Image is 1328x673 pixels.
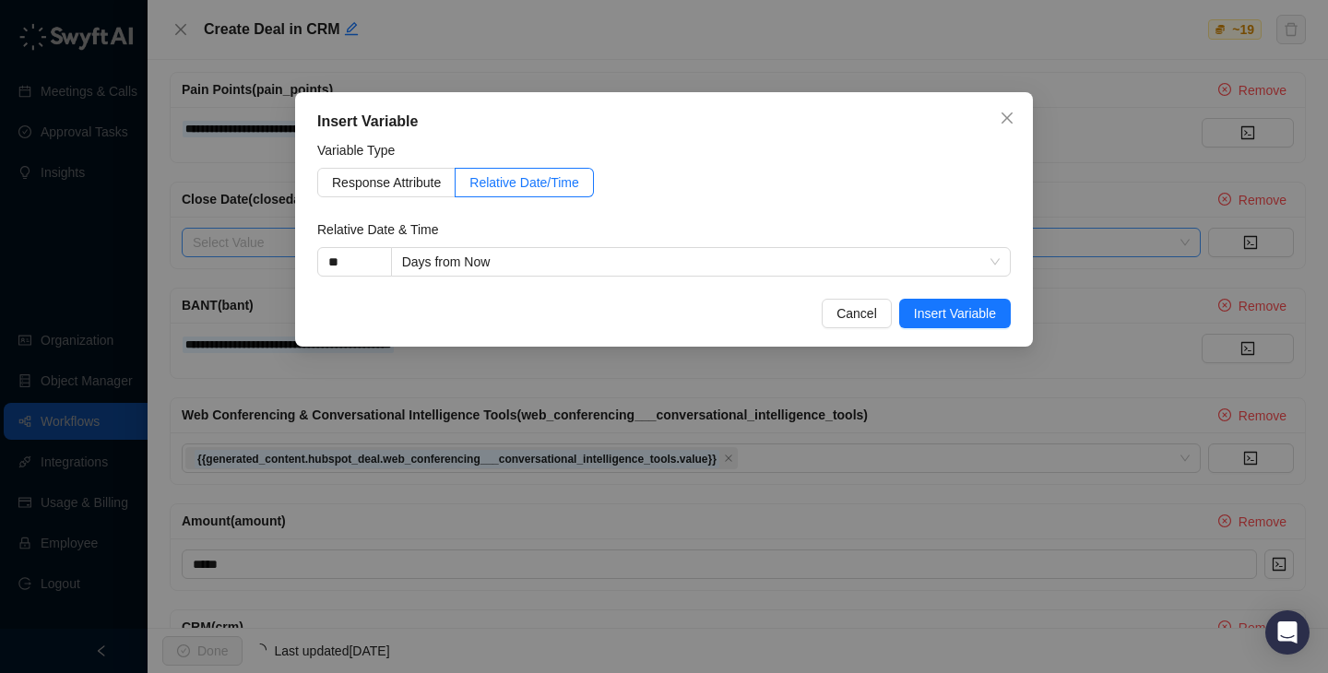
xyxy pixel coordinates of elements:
[317,140,408,160] label: Variable Type
[402,248,1000,276] span: Days from Now
[899,299,1011,328] button: Insert Variable
[836,303,877,324] span: Cancel
[1000,111,1014,125] span: close
[469,175,579,190] span: Relative Date/Time
[332,175,441,190] span: Response Attribute
[822,299,892,328] button: Cancel
[992,103,1022,133] button: Close
[317,219,451,240] label: Relative Date & Time
[317,111,1011,133] div: Insert Variable
[914,303,996,324] span: Insert Variable
[1265,610,1310,655] div: Open Intercom Messenger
